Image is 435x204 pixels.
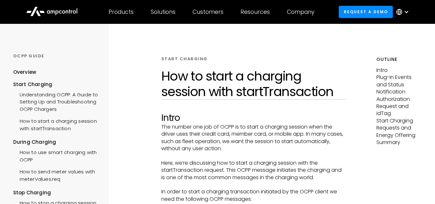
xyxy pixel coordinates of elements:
[13,114,100,134] a: How to start a charging session with startTransaction
[13,69,36,81] a: Overview
[13,53,100,59] div: OCPP GUIDE
[13,88,100,114] a: Understanding OCPP: A Guide to Setting Up and Troubleshooting OCPP Chargers
[151,8,175,15] div: Solutions
[161,181,346,188] p: ‍
[287,8,315,15] div: Company
[161,188,346,203] p: In order to start a charging transaction initiated by the OCPP client we need the following OCPP ...
[241,8,270,15] div: Resources
[13,139,100,146] div: During Charging
[339,6,393,18] a: Request a demo
[161,152,346,159] p: ‍
[161,160,346,181] p: Here, we’re discussing how to start a charging session with the startTransaction request. This OC...
[13,189,100,196] div: Stop Charging
[109,8,134,15] div: Products
[193,8,223,15] div: Customers
[376,56,422,63] h5: Outline
[376,139,422,146] p: Summary
[13,69,36,76] div: Overview
[13,165,100,184] a: How to send meter values with meterValues.req
[376,96,422,117] p: Authorization Request and idTag
[161,56,208,62] div: START CHARGING
[376,67,422,74] p: Intro
[376,117,422,139] p: Start Charging Requests and Energy Offering
[376,74,422,95] p: Plug-in Events and Status Notification
[161,123,346,152] p: The number one job of OCPP is to start a charging session when the driver uses their credit card,...
[13,81,100,88] div: Start Charging
[161,112,346,123] h2: Intro
[161,68,346,99] h1: How to start a charging session with startTransaction
[13,146,100,165] a: How to use smart charging with OCPP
